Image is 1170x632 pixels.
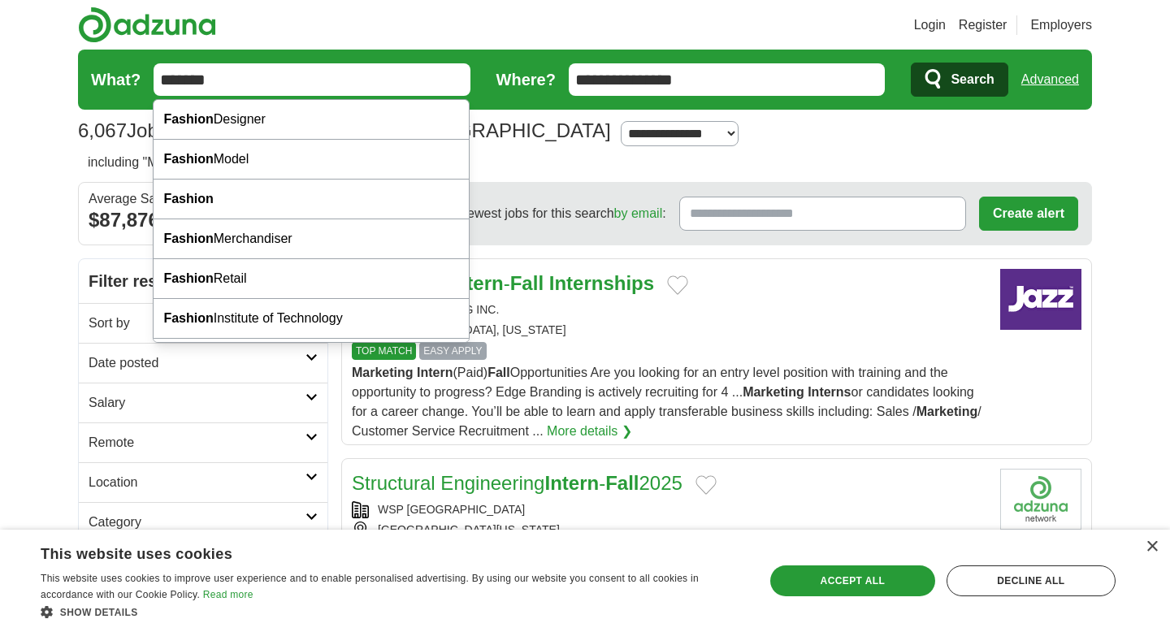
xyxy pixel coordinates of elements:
[60,607,138,618] span: Show details
[1030,15,1092,35] a: Employers
[89,206,318,235] div: $87,876
[79,383,327,422] a: Salary
[388,204,665,223] span: Receive the newest jobs for this search :
[959,15,1007,35] a: Register
[695,475,717,495] button: Add to favorite jobs
[154,140,469,180] div: Model
[352,301,987,318] div: EDGE BRANDING INC.
[78,116,127,145] span: 6,067
[951,63,994,96] span: Search
[352,472,682,494] a: Structural EngineeringIntern-Fall2025
[89,433,305,452] h2: Remote
[914,15,946,35] a: Login
[419,342,486,360] span: EASY APPLY
[510,272,544,294] strong: Fall
[605,472,639,494] strong: Fall
[89,193,318,206] div: Average Salary
[79,259,327,303] h2: Filter results
[487,366,510,379] strong: Fall
[1146,541,1158,553] div: Close
[79,343,327,383] a: Date posted
[163,271,213,285] strong: Fashion
[41,573,699,600] span: This website uses cookies to improve user experience and to enable personalised advertising. By u...
[78,119,611,141] h1: Jobs in [GEOGRAPHIC_DATA], [GEOGRAPHIC_DATA]
[544,472,599,494] strong: Intern
[89,353,305,373] h2: Date posted
[154,259,469,299] div: Retail
[163,152,213,166] strong: Fashion
[78,6,216,43] img: Adzuna logo
[743,385,804,399] strong: Marketing
[79,422,327,462] a: Remote
[89,314,305,333] h2: Sort by
[89,393,305,413] h2: Salary
[1000,269,1081,330] img: Company logo
[91,67,141,92] label: What?
[417,366,453,379] strong: Intern
[614,206,663,220] a: by email
[947,565,1116,596] div: Decline all
[79,303,327,343] a: Sort by
[352,272,654,294] a: Marketing Intern-Fall Internships
[41,604,743,620] div: Show details
[1000,469,1081,530] img: WSP USA logo
[88,153,463,172] h2: including "Marketing" or "Intern" or "Fall" or "Internships"
[1021,63,1079,96] a: Advanced
[154,219,469,259] div: Merchandiser
[352,522,987,539] div: [GEOGRAPHIC_DATA][US_STATE]
[163,232,213,245] strong: Fashion
[549,272,654,294] strong: Internships
[41,539,703,564] div: This website uses cookies
[378,503,525,516] a: WSP [GEOGRAPHIC_DATA]
[89,473,305,492] h2: Location
[79,502,327,542] a: Category
[154,100,469,140] div: Designer
[89,513,305,532] h2: Category
[154,299,469,339] div: Institute of Technology
[352,322,987,339] div: [GEOGRAPHIC_DATA], [US_STATE]
[916,405,978,418] strong: Marketing
[352,342,416,360] span: TOP MATCH
[547,422,632,441] a: More details ❯
[154,339,469,379] div: Merchandiser
[979,197,1078,231] button: Create alert
[163,112,213,126] strong: Fashion
[770,565,935,596] div: Accept all
[449,272,504,294] strong: Intern
[911,63,1007,97] button: Search
[163,192,213,206] strong: Fashion
[203,589,253,600] a: Read more, opens a new window
[496,67,556,92] label: Where?
[163,311,213,325] strong: Fashion
[808,385,851,399] strong: Interns
[667,275,688,295] button: Add to favorite jobs
[79,462,327,502] a: Location
[352,366,414,379] strong: Marketing
[352,366,981,438] span: (Paid) Opportunities Are you looking for an entry level position with training and the opportunit...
